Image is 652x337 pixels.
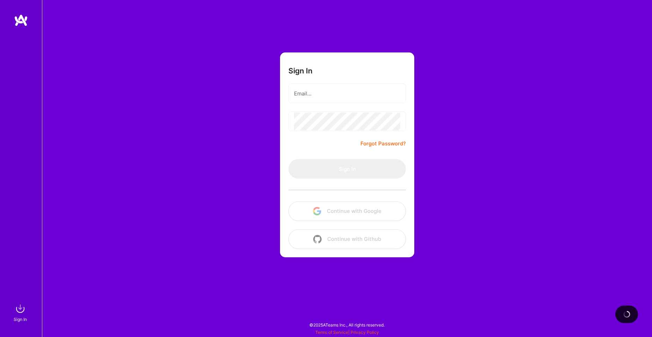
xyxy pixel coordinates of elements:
[622,310,631,318] img: loading
[315,330,348,335] a: Terms of Service
[14,14,28,27] img: logo
[313,235,322,243] img: icon
[288,159,406,179] button: Sign In
[315,330,379,335] span: |
[15,302,27,323] a: sign inSign In
[288,229,406,249] button: Continue with Github
[42,316,652,334] div: © 2025 ATeams Inc., All rights reserved.
[351,330,379,335] a: Privacy Policy
[360,139,406,148] a: Forgot Password?
[294,85,400,102] input: Email...
[288,66,313,75] h3: Sign In
[14,316,27,323] div: Sign In
[313,207,321,215] img: icon
[288,201,406,221] button: Continue with Google
[13,302,27,316] img: sign in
